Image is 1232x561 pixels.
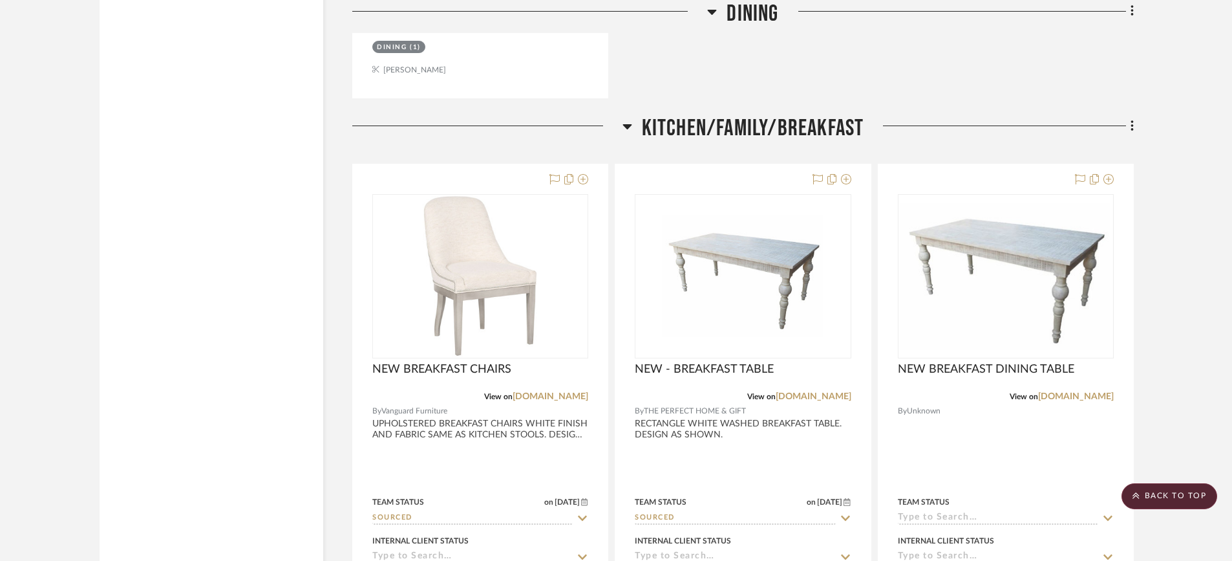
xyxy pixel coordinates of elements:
span: THE PERFECT HOME & GIFT [644,405,746,417]
span: NEW BREAKFAST DINING TABLE [898,362,1074,377]
span: on [807,498,816,506]
span: View on [1010,393,1038,401]
span: By [372,405,381,417]
div: DINING [377,43,407,52]
scroll-to-top-button: BACK TO TOP [1121,483,1217,509]
span: Unknown [907,405,940,417]
div: Internal Client Status [372,535,469,547]
div: 0 [635,195,850,358]
a: [DOMAIN_NAME] [513,392,588,401]
img: NEW - BREAKFAST TABLE [662,195,823,357]
div: (1) [410,43,421,52]
span: [DATE] [816,498,844,507]
div: Team Status [635,496,686,508]
img: NEW BREAKFAST CHAIRS [423,195,538,357]
div: Team Status [898,496,950,508]
span: on [544,498,553,506]
span: NEW BREAKFAST CHAIRS [372,362,511,377]
img: NEW BREAKFAST DINING TABLE [899,203,1112,350]
a: [DOMAIN_NAME] [1038,392,1114,401]
input: Type to Search… [898,512,1098,525]
div: Internal Client Status [635,535,731,547]
div: Team Status [372,496,424,508]
input: Type to Search… [372,512,573,525]
span: By [898,405,907,417]
span: View on [747,393,776,401]
span: By [635,405,644,417]
div: Internal Client Status [898,535,994,547]
a: [DOMAIN_NAME] [776,392,851,401]
span: NEW - BREAKFAST TABLE [635,362,774,377]
span: KITCHEN/FAMILY/BREAKFAST [642,115,864,142]
span: [DATE] [553,498,581,507]
div: 0 [898,195,1113,358]
span: View on [484,393,513,401]
span: Vanguard Furniture [381,405,447,417]
div: 0 [373,195,588,358]
input: Type to Search… [635,512,835,525]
